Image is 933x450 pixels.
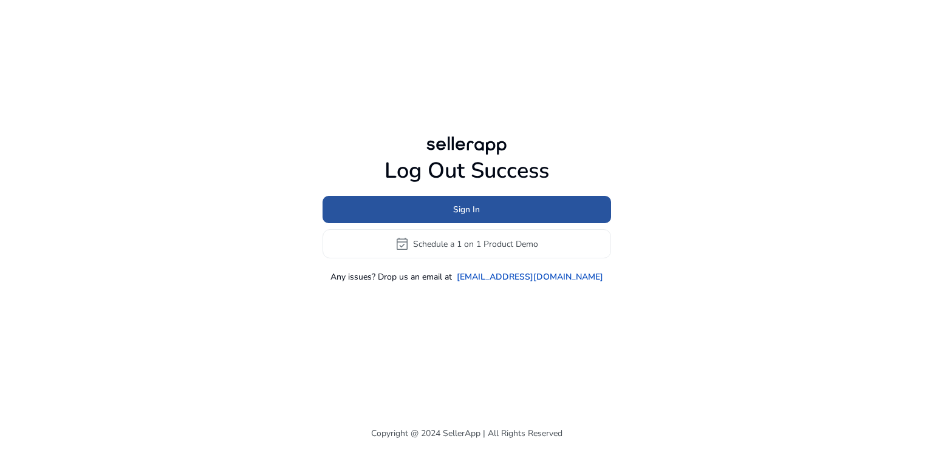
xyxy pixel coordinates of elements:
[395,237,409,251] span: event_available
[457,270,603,283] a: [EMAIL_ADDRESS][DOMAIN_NAME]
[323,196,611,223] button: Sign In
[453,203,480,216] span: Sign In
[330,270,452,283] p: Any issues? Drop us an email at
[323,229,611,258] button: event_availableSchedule a 1 on 1 Product Demo
[323,158,611,184] h1: Log Out Success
